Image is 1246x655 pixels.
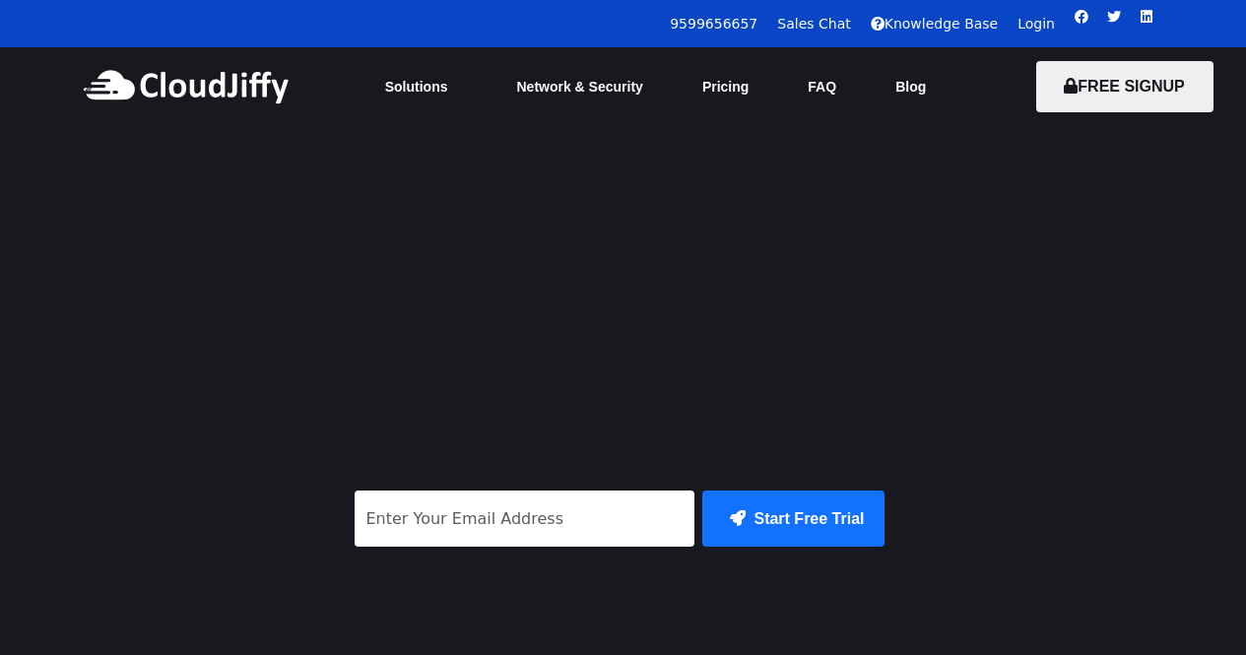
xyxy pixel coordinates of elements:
a: Blog [866,65,955,108]
a: FAQ [778,65,866,108]
a: Sales Chat [777,16,850,32]
button: Start Free Trial [702,491,884,547]
a: 9599656657 [670,16,757,32]
a: Solutions [356,65,488,108]
a: Network & Security [488,65,673,108]
button: FREE SIGNUP [1036,61,1213,112]
input: Enter Your Email Address [355,491,695,547]
a: FREE SIGNUP [1036,78,1213,95]
a: Pricing [673,65,778,108]
a: Login [1017,16,1055,32]
a: Knowledge Base [871,16,999,32]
